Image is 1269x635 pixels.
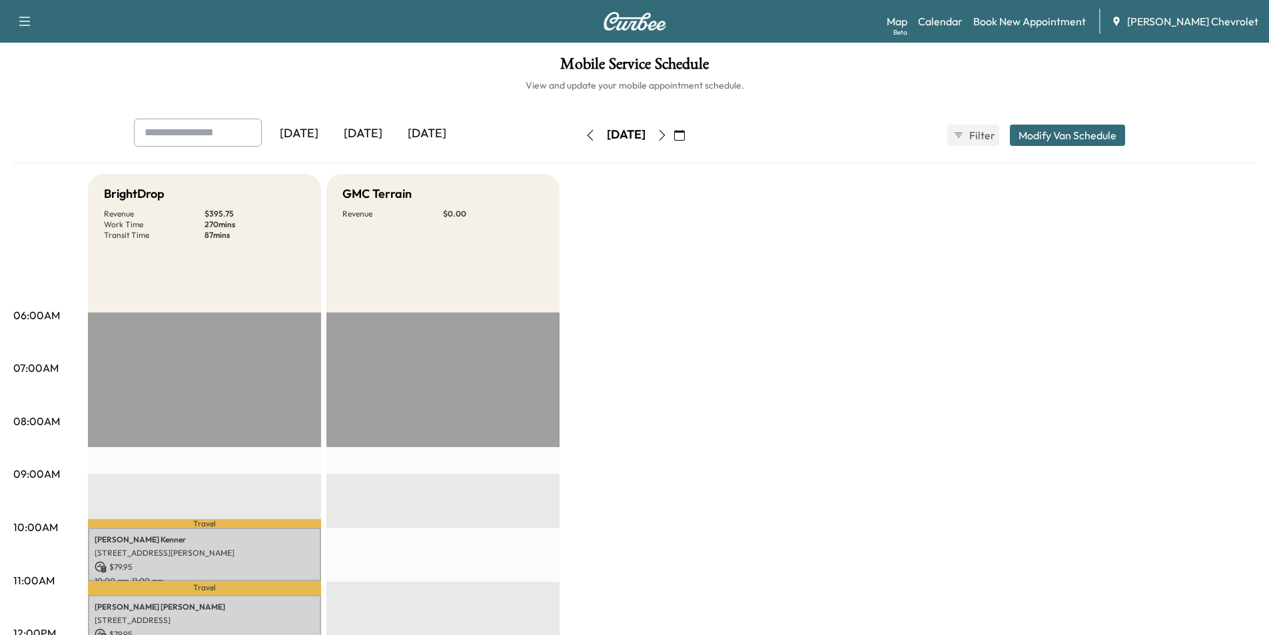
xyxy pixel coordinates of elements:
[13,307,60,323] p: 06:00AM
[104,230,205,241] p: Transit Time
[1127,13,1258,29] span: [PERSON_NAME] Chevrolet
[395,119,459,149] div: [DATE]
[88,581,321,594] p: Travel
[13,360,59,376] p: 07:00AM
[607,127,645,143] div: [DATE]
[95,534,314,545] p: [PERSON_NAME] Kenner
[13,79,1256,92] h6: View and update your mobile appointment schedule.
[443,209,544,219] p: $ 0.00
[95,602,314,612] p: [PERSON_NAME] [PERSON_NAME]
[88,519,321,527] p: Travel
[603,12,667,31] img: Curbee Logo
[267,119,331,149] div: [DATE]
[95,576,314,586] p: 10:00 am - 11:00 am
[947,125,999,146] button: Filter
[95,561,314,573] p: $ 79.95
[331,119,395,149] div: [DATE]
[13,56,1256,79] h1: Mobile Service Schedule
[1010,125,1125,146] button: Modify Van Schedule
[13,519,58,535] p: 10:00AM
[205,219,305,230] p: 270 mins
[13,572,55,588] p: 11:00AM
[205,230,305,241] p: 87 mins
[13,466,60,482] p: 09:00AM
[918,13,963,29] a: Calendar
[342,185,412,203] h5: GMC Terrain
[13,413,60,429] p: 08:00AM
[104,209,205,219] p: Revenue
[95,548,314,558] p: [STREET_ADDRESS][PERSON_NAME]
[205,209,305,219] p: $ 395.75
[893,27,907,37] div: Beta
[887,13,907,29] a: MapBeta
[342,209,443,219] p: Revenue
[104,185,165,203] h5: BrightDrop
[104,219,205,230] p: Work Time
[969,127,993,143] span: Filter
[95,615,314,626] p: [STREET_ADDRESS]
[973,13,1086,29] a: Book New Appointment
